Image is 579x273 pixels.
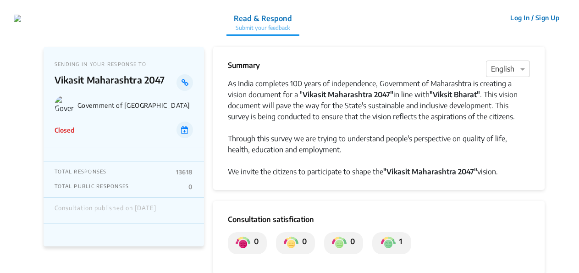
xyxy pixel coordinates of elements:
img: private_somewhat_dissatisfied.png [284,236,298,251]
p: 0 [250,236,259,251]
p: 13618 [176,168,193,176]
div: Consultation published on [DATE] [55,205,156,217]
p: Closed [55,125,74,135]
button: Log In / Sign Up [504,11,565,25]
p: 0 [188,183,193,190]
img: Government of Maharashtra logo [55,95,74,115]
p: TOTAL RESPONSES [55,168,107,176]
div: As India completes 100 years of independence, Government of Maharashtra is creating a vision docu... [228,78,530,122]
p: TOTAL PUBLIC RESPONSES [55,183,129,190]
p: Read & Respond [234,13,292,24]
p: 1 [396,236,402,251]
strong: "Viksit Bharat" [430,90,480,99]
p: 0 [347,236,355,251]
img: private_dissatisfied.png [236,236,250,251]
strong: Vikasit Maharashtra 2047" [303,90,393,99]
p: 0 [298,236,307,251]
p: Government of [GEOGRAPHIC_DATA] [77,101,193,109]
p: Summary [228,60,260,71]
p: Consultation satisfication [228,214,530,225]
strong: "Vikasit Maharashtra 2047" [383,167,477,176]
div: We invite the citizens to participate to shape the vision. [228,166,530,177]
img: private_satisfied.png [381,236,396,251]
img: 7907nfqetxyivg6ubhai9kg9bhzr [14,15,21,22]
p: Vikasit Maharashtra 2047 [55,74,177,91]
div: Through this survey we are trying to understand people's perspective on quality of life, health, ... [228,133,530,155]
p: SENDING IN YOUR RESPONSE TO [55,61,193,67]
p: Submit your feedback [234,24,292,32]
img: private_somewhat_satisfied.png [332,236,347,251]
